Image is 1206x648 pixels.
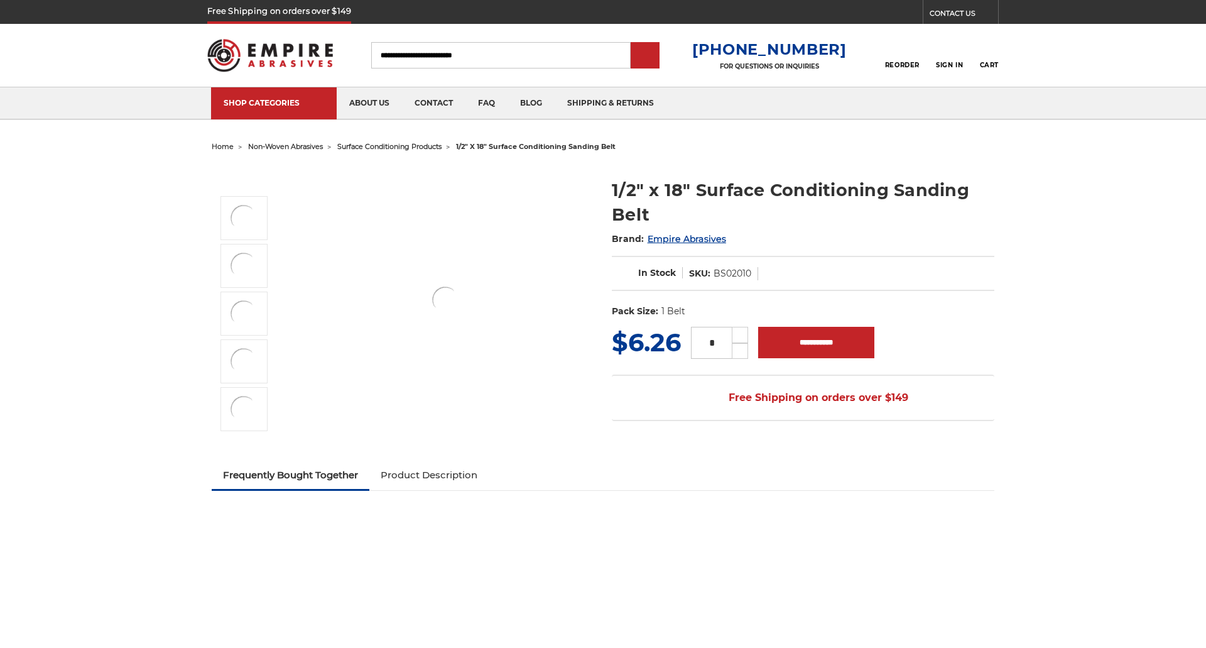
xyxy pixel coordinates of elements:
[228,346,259,377] img: 1/2"x18" Fine Surface Conditioning Belt
[228,250,259,282] img: 1/2"x18" Coarse Surface Conditioning Belt
[211,87,337,119] a: SHOP CATEGORIES
[612,178,994,227] h1: 1/2" x 18" Surface Conditioning Sanding Belt
[633,43,658,69] input: Submit
[638,267,676,278] span: In Stock
[248,142,323,151] a: non-woven abrasives
[698,385,908,410] span: Free Shipping on orders over $149
[714,267,751,280] dd: BS02010
[612,327,681,358] span: $6.26
[212,461,369,489] a: Frequently Bought Together
[555,87,666,119] a: shipping & returns
[402,87,465,119] a: contact
[456,142,616,151] span: 1/2" x 18" surface conditioning sanding belt
[612,305,658,318] dt: Pack Size:
[885,61,920,69] span: Reorder
[337,87,402,119] a: about us
[212,142,234,151] a: home
[936,61,963,69] span: Sign In
[885,41,920,69] a: Reorder
[661,305,685,318] dd: 1 Belt
[980,41,999,69] a: Cart
[508,87,555,119] a: blog
[224,98,324,107] div: SHOP CATEGORIES
[689,267,710,280] dt: SKU:
[228,202,259,234] img: Surface Conditioning Sanding Belts
[228,393,259,425] img: 1/2"x18" Ultra Fine Surface Conditioning Belt
[612,233,644,244] span: Brand:
[648,233,726,244] a: Empire Abrasives
[930,6,998,24] a: CONTACT US
[465,87,508,119] a: faq
[692,62,847,70] p: FOR QUESTIONS OR INQUIRIES
[228,298,259,329] img: 1/2"x18" Medium Surface Conditioning Belt
[369,461,489,489] a: Product Description
[980,61,999,69] span: Cart
[430,284,461,316] img: Surface Conditioning Sanding Belts
[337,142,442,151] a: surface conditioning products
[692,40,847,58] a: [PHONE_NUMBER]
[207,31,333,80] img: Empire Abrasives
